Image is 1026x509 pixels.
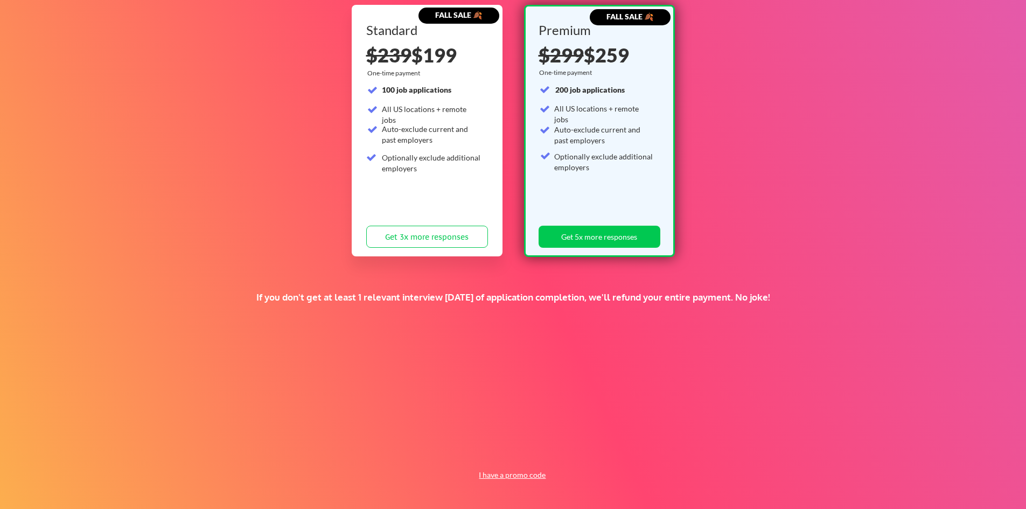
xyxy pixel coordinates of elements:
[366,43,411,67] s: $239
[606,12,653,21] strong: FALL SALE 🍂
[382,104,481,125] div: All US locations + remote jobs
[187,291,839,303] div: If you don't get at least 1 relevant interview [DATE] of application completion, we'll refund you...
[366,45,488,65] div: $199
[382,124,481,145] div: Auto-exclude current and past employers
[554,124,654,145] div: Auto-exclude current and past employers
[539,226,660,248] button: Get 5x more responses
[382,85,451,94] strong: 100 job applications
[554,103,654,124] div: All US locations + remote jobs
[539,68,595,77] div: One-time payment
[435,10,482,19] strong: FALL SALE 🍂
[555,85,625,94] strong: 200 job applications
[554,151,654,172] div: Optionally exclude additional employers
[367,69,423,78] div: One-time payment
[539,43,584,67] s: $299
[473,469,552,482] button: I have a promo code
[366,24,484,37] div: Standard
[382,152,481,173] div: Optionally exclude additional employers
[539,24,657,37] div: Premium
[539,45,657,65] div: $259
[366,226,488,248] button: Get 3x more responses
